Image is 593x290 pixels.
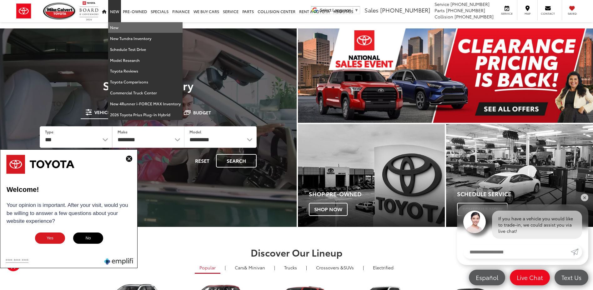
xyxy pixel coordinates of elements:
h4: Schedule Service [457,191,593,197]
a: Schedule Test Drive [108,44,183,55]
span: [PHONE_NUMBER] [380,6,430,14]
li: | [304,264,309,271]
a: Model Research [108,55,183,66]
a: Popular [195,262,220,274]
span: [PHONE_NUMBER] [446,7,485,13]
img: Agent profile photo [463,211,486,233]
span: Saved [565,12,579,16]
li: | [223,264,227,271]
span: Shop Now [309,203,348,216]
span: Budget [193,110,211,115]
a: Submit [571,245,582,259]
button: Search [216,154,257,167]
h3: Search Inventory [26,79,270,92]
button: Reset [190,154,215,167]
h4: Shop Pre-Owned [309,191,445,197]
span: Service [435,1,449,7]
span: [PHONE_NUMBER] [450,1,490,7]
a: Electrified [368,262,398,273]
a: New Tundra Inventory [108,33,183,44]
span: Live Chat [514,273,546,281]
span: Text Us [558,273,585,281]
a: Trucks [279,262,302,273]
a: Toyota Reviews [108,66,183,77]
span: Vehicle [94,110,112,114]
li: | [361,264,365,271]
a: Text Us [555,270,588,285]
a: Español [469,270,505,285]
div: Toyota [298,124,445,227]
a: Cars [230,262,270,273]
label: Model [189,129,201,134]
img: Mike Calvert Toyota [43,2,76,20]
span: & Minivan [244,264,265,271]
span: Service [500,12,514,16]
span: Contact [541,12,555,16]
span: [PHONE_NUMBER] [455,13,494,20]
a: SUVs [311,262,359,273]
span: Español [473,273,501,281]
label: Make [118,129,128,134]
a: Commercial Truck Center [108,87,183,98]
a: Toyota Comparisons [108,77,183,87]
span: Schedule Now [457,203,508,216]
label: Type [45,129,53,134]
a: Shop Pre-Owned Shop Now [298,124,445,227]
a: Schedule Service Schedule Now [446,124,593,227]
span: Crossovers & [316,264,344,271]
li: | [273,264,277,271]
span: Map [520,12,534,16]
input: Enter your message [463,245,571,259]
a: New 4Runner i-FORCE MAX Inventory [108,98,183,109]
span: Sales [364,6,379,14]
span: Parts [435,7,445,13]
span: ▼ [354,8,359,12]
a: Live Chat [510,270,550,285]
a: New [108,22,183,33]
a: 2026 Toyota Prius Plug-in Hybrid [108,109,183,120]
div: Toyota [446,124,593,227]
span: Collision [435,13,453,20]
h2: Discover Our Lineup [76,247,517,257]
div: If you have a vehicle you would like to trade-in, we could assist you via live chat! [492,211,582,239]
